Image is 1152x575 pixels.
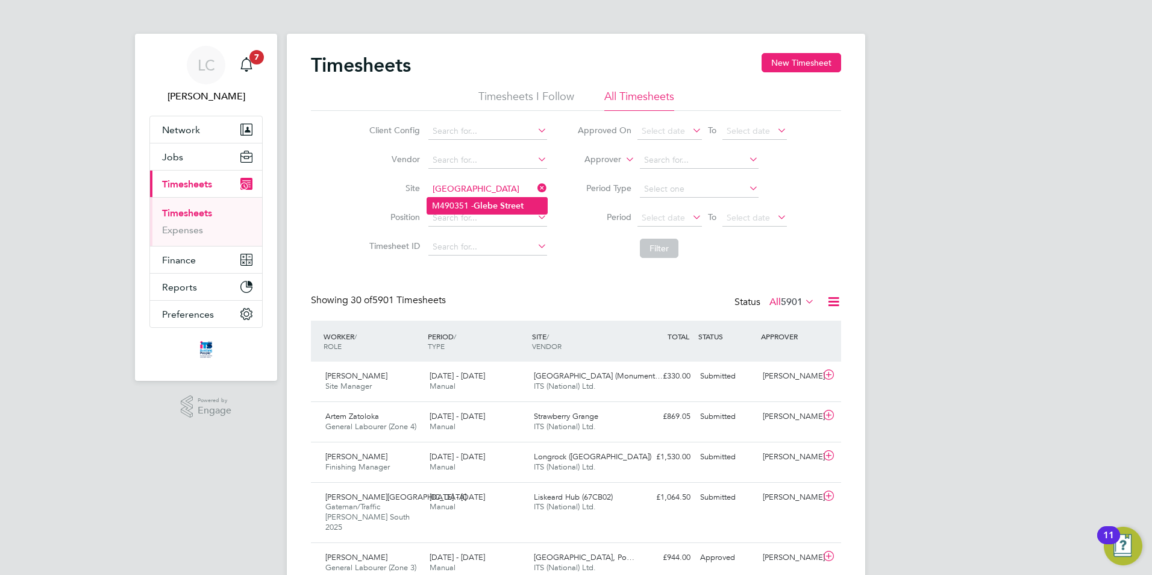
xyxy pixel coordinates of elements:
button: Reports [150,274,262,300]
div: Status [734,294,817,311]
div: [PERSON_NAME] [758,407,821,427]
span: / [454,331,456,341]
label: Site [366,183,420,193]
input: Search for... [640,152,759,169]
div: £944.00 [633,548,695,568]
span: [DATE] - [DATE] [430,371,485,381]
input: Select one [640,181,759,198]
span: Artem Zatoloka [325,411,379,421]
button: Preferences [150,301,262,327]
span: Engage [198,406,231,416]
span: 7 [249,50,264,64]
span: Select date [727,125,770,136]
span: [DATE] - [DATE] [430,552,485,562]
span: Select date [642,212,685,223]
label: Approved On [577,125,631,136]
span: Manual [430,501,455,512]
div: APPROVER [758,325,821,347]
li: All Timesheets [604,89,674,111]
span: Select date [642,125,685,136]
span: ITS (National) Ltd. [534,381,596,391]
div: Showing [311,294,448,307]
button: Open Resource Center, 11 new notifications [1104,527,1142,565]
span: Liskeard Hub (67CB02) [534,492,613,502]
h2: Timesheets [311,53,411,77]
div: SITE [529,325,633,357]
span: Finishing Manager [325,462,390,472]
span: ITS (National) Ltd. [534,501,596,512]
img: itsconstruction-logo-retina.png [198,340,214,359]
span: LC [198,57,215,73]
a: Timesheets [162,207,212,219]
span: [PERSON_NAME] [325,451,387,462]
label: Client Config [366,125,420,136]
span: [GEOGRAPHIC_DATA], Po… [534,552,634,562]
label: All [769,296,815,308]
button: Finance [150,247,262,273]
button: Timesheets [150,171,262,197]
span: Select date [727,212,770,223]
div: £869.05 [633,407,695,427]
span: 5901 [781,296,803,308]
div: 11 [1103,535,1114,551]
div: STATUS [695,325,758,347]
label: Period [577,212,631,222]
span: Longrock ([GEOGRAPHIC_DATA]) [534,451,651,462]
div: Timesheets [150,197,262,246]
div: Submitted [695,407,758,427]
span: 30 of [351,294,372,306]
a: LC[PERSON_NAME] [149,46,263,104]
button: Network [150,116,262,143]
span: Louis Crawford [149,89,263,104]
button: Jobs [150,143,262,170]
nav: Main navigation [135,34,277,381]
input: Search for... [428,210,547,227]
span: VENDOR [532,341,562,351]
span: [GEOGRAPHIC_DATA] (Monument… [534,371,663,381]
label: Timesheet ID [366,240,420,251]
span: ROLE [324,341,342,351]
div: [PERSON_NAME] [758,548,821,568]
label: Period Type [577,183,631,193]
span: Strawberry Grange [534,411,598,421]
li: Timesheets I Follow [478,89,574,111]
a: Powered byEngage [181,395,232,418]
span: [PERSON_NAME] [325,371,387,381]
input: Search for... [428,181,547,198]
span: To [704,122,720,138]
div: Submitted [695,488,758,507]
span: ITS (National) Ltd. [534,462,596,472]
div: PERIOD [425,325,529,357]
div: Submitted [695,366,758,386]
a: Expenses [162,224,203,236]
div: £1,064.50 [633,488,695,507]
span: Gateman/Traffic [PERSON_NAME] South 2025 [325,501,410,532]
div: [PERSON_NAME] [758,488,821,507]
span: ITS (National) Ltd. [534,421,596,432]
span: TYPE [428,341,445,351]
div: Submitted [695,447,758,467]
div: £1,530.00 [633,447,695,467]
div: WORKER [321,325,425,357]
span: Reports [162,281,197,293]
label: Approver [567,154,621,166]
label: Position [366,212,420,222]
input: Search for... [428,123,547,140]
span: Powered by [198,395,231,406]
span: ITS (National) Ltd. [534,562,596,573]
button: Filter [640,239,678,258]
span: TOTAL [668,331,689,341]
button: New Timesheet [762,53,841,72]
div: £330.00 [633,366,695,386]
b: Street [500,201,524,211]
span: Jobs [162,151,183,163]
span: To [704,209,720,225]
b: Glebe [474,201,498,211]
span: Finance [162,254,196,266]
label: Vendor [366,154,420,165]
span: [PERSON_NAME][GEOGRAPHIC_DATA] [325,492,466,502]
span: Manual [430,381,455,391]
span: Site Manager [325,381,372,391]
span: [DATE] - [DATE] [430,492,485,502]
span: Manual [430,562,455,573]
